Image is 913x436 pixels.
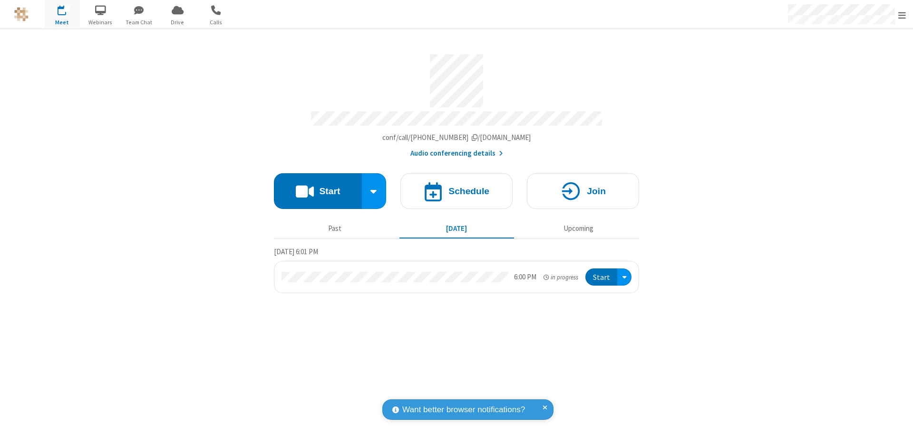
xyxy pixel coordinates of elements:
[382,132,531,143] button: Copy my meeting room linkCopy my meeting room link
[544,273,578,282] em: in progress
[274,246,639,294] section: Today's Meetings
[44,18,80,27] span: Meet
[889,411,906,429] iframe: Chat
[402,404,525,416] span: Want better browser notifications?
[527,173,639,209] button: Join
[278,219,392,238] button: Past
[14,7,29,21] img: QA Selenium DO NOT DELETE OR CHANGE
[274,173,362,209] button: Start
[448,187,489,196] h4: Schedule
[198,18,234,27] span: Calls
[400,173,513,209] button: Schedule
[585,268,617,286] button: Start
[319,187,340,196] h4: Start
[617,268,631,286] div: Open menu
[160,18,195,27] span: Drive
[410,148,503,159] button: Audio conferencing details
[121,18,157,27] span: Team Chat
[521,219,636,238] button: Upcoming
[274,47,639,159] section: Account details
[83,18,118,27] span: Webinars
[514,272,536,283] div: 6:00 PM
[64,5,70,12] div: 1
[399,219,514,238] button: [DATE]
[382,133,531,142] span: Copy my meeting room link
[274,247,318,256] span: [DATE] 6:01 PM
[362,173,387,209] div: Start conference options
[587,187,606,196] h4: Join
